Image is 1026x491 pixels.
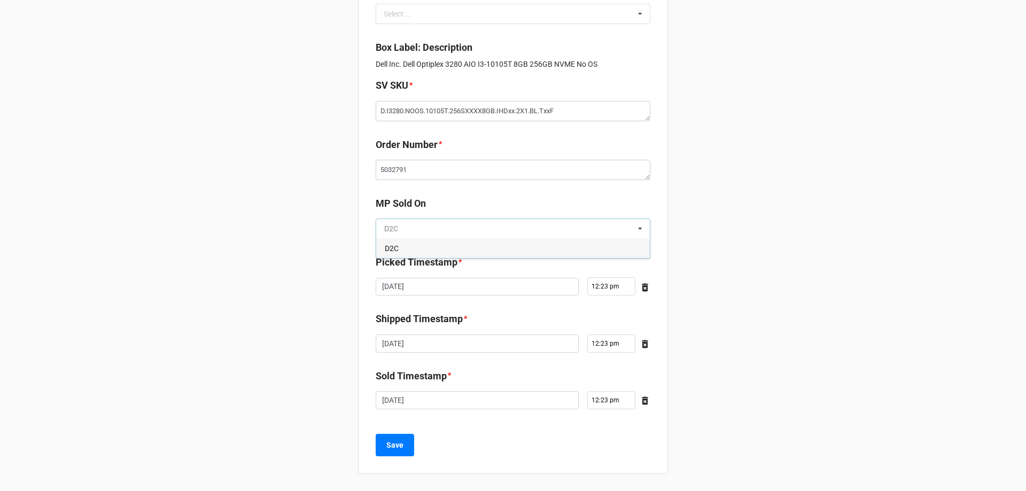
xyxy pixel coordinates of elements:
[376,196,426,211] label: MP Sold On
[376,391,579,409] input: Date
[376,101,650,121] textarea: D.I3280.NOOS.10105T.256SXXXX8GB.IHDxx.2X1.BL.TxxF
[376,311,463,326] label: Shipped Timestamp
[376,59,650,69] p: Dell Inc. Dell Optiplex 3280 AIO I3-10105T 8GB 256GB NVME No OS
[587,391,635,409] input: Time
[376,160,650,180] textarea: 5032791
[376,369,447,384] label: Sold Timestamp
[386,440,403,451] b: Save
[376,78,408,93] label: SV SKU
[376,334,579,353] input: Date
[376,137,438,152] label: Order Number
[376,255,457,270] label: Picked Timestamp
[587,277,635,295] input: Time
[587,334,635,353] input: Time
[385,244,399,253] span: D2C
[376,434,414,456] button: Save
[381,7,427,20] div: Select ...
[376,278,579,296] input: Date
[376,42,472,53] b: Box Label: Description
